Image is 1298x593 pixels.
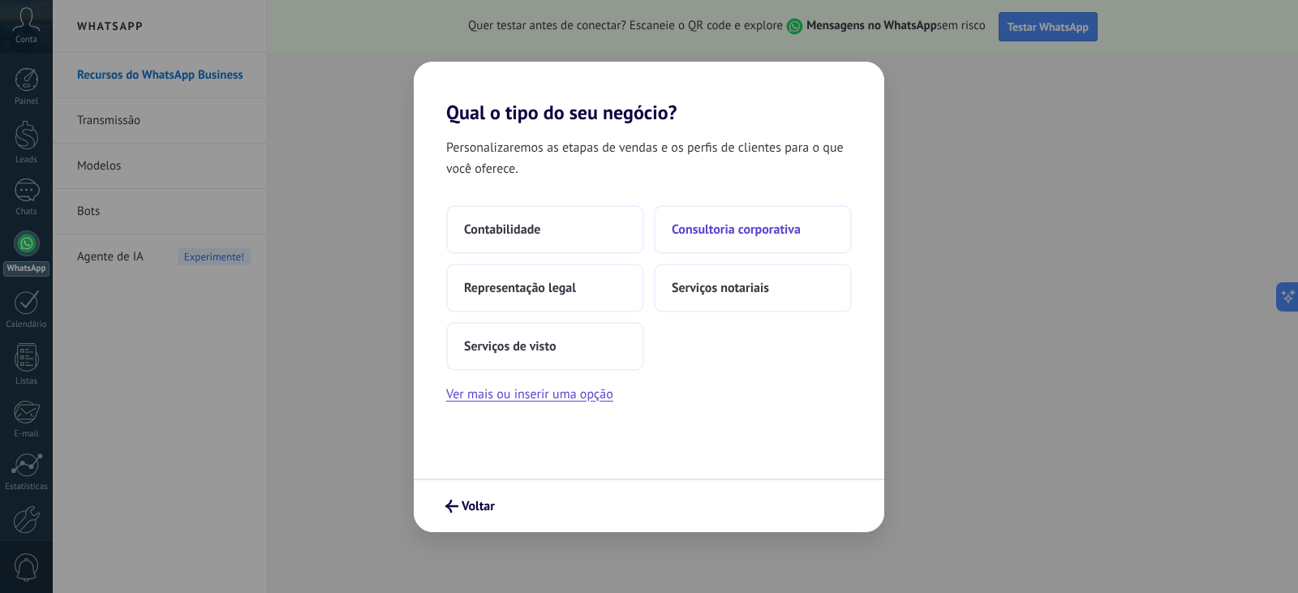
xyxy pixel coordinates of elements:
[672,221,801,238] span: Consultoria corporativa
[654,264,852,312] button: Serviços notariais
[446,384,613,405] button: Ver mais ou inserir uma opção
[464,280,576,296] span: Representação legal
[414,62,884,124] h2: Qual o tipo do seu negócio?
[446,137,852,179] span: Personalizaremos as etapas de vendas e os perfis de clientes para o que você oferece.
[672,280,769,296] span: Serviços notariais
[464,221,540,238] span: Contabilidade
[446,264,644,312] button: Representação legal
[462,501,495,512] span: Voltar
[446,322,644,371] button: Serviços de visto
[438,492,502,520] button: Voltar
[446,205,644,254] button: Contabilidade
[464,338,556,355] span: Serviços de visto
[654,205,852,254] button: Consultoria corporativa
